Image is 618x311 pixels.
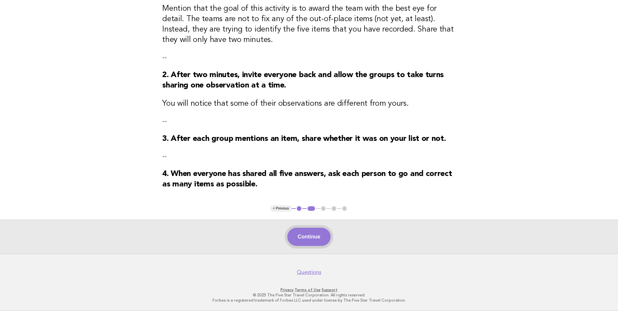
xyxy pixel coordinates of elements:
p: © 2025 The Five Star Travel Corporation. All rights reserved. [110,292,509,298]
h3: You will notice that some of their observations are different from yours. [162,99,456,109]
strong: 2. After two minutes, invite everyone back and allow the groups to take turns sharing one observa... [162,71,444,89]
a: Questions [297,269,321,276]
strong: 3. After each group mentions an item, share whether it was on your list or not. [162,135,446,143]
button: 2 [307,205,316,212]
a: Support [322,288,338,292]
button: 1 [296,205,302,212]
strong: 4. When everyone has shared all five answers, ask each person to go and correct as many items as ... [162,170,452,188]
p: · · [110,287,509,292]
p: -- [162,53,456,62]
a: Privacy [280,288,294,292]
a: Terms of Use [295,288,321,292]
p: -- [162,117,456,126]
button: Continue [287,228,331,246]
p: Forbes is a registered trademark of Forbes LLC used under license by The Five Star Travel Corpora... [110,298,509,303]
button: < Previous [270,205,292,212]
p: -- [162,152,456,161]
h3: Mention that the goal of this activity is to award the team with the best eye for detail. The tea... [162,4,456,45]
